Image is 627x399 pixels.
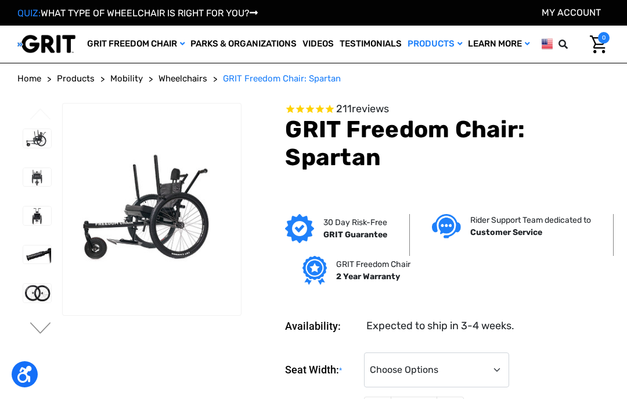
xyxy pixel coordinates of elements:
img: us.png [542,37,553,51]
span: reviews [352,102,389,115]
span: 0 [598,32,610,44]
a: Learn More [465,26,532,63]
span: Wheelchairs [158,73,207,84]
strong: GRIT Guarantee [323,230,387,240]
a: Testimonials [337,26,405,63]
img: GRIT Freedom Chair: Spartan [23,206,51,225]
a: Account [542,7,601,18]
span: Products [57,73,95,84]
span: Home [17,73,41,84]
img: GRIT Freedom Chair: Spartan [63,150,241,269]
a: QUIZ:WHAT TYPE OF WHEELCHAIR IS RIGHT FOR YOU? [17,8,258,19]
strong: Customer Service [470,227,542,237]
span: Mobility [110,73,143,84]
label: Seat Width: [285,352,358,388]
img: GRIT Freedom Chair: Spartan [23,129,51,148]
a: Products [405,26,465,63]
img: GRIT Freedom Chair: Spartan [23,284,51,302]
dt: Availability: [285,318,358,334]
h1: GRIT Freedom Chair: Spartan [285,116,610,172]
a: Cart with 0 items [581,32,610,56]
img: GRIT Guarantee [285,214,314,243]
a: Products [57,72,95,85]
nav: Breadcrumb [17,72,610,85]
img: Cart [590,35,607,54]
span: 211 reviews [336,102,389,115]
a: Videos [300,26,337,63]
img: GRIT All-Terrain Wheelchair and Mobility Equipment [17,34,75,54]
a: GRIT Freedom Chair [84,26,188,63]
input: Search [575,32,581,56]
span: Rated 4.6 out of 5 stars 211 reviews [285,103,610,116]
p: 30 Day Risk-Free [323,216,387,229]
a: Home [17,72,41,85]
strong: 2 Year Warranty [336,272,400,282]
img: GRIT Freedom Chair: Spartan [23,168,51,187]
p: GRIT Freedom Chair [336,258,410,270]
a: Parks & Organizations [188,26,300,63]
img: GRIT Freedom Chair: Spartan [23,245,51,264]
button: Go to slide 4 of 4 [28,108,53,122]
a: Mobility [110,72,143,85]
button: Go to slide 2 of 4 [28,322,53,336]
a: Wheelchairs [158,72,207,85]
a: GRIT Freedom Chair: Spartan [223,72,341,85]
dd: Expected to ship in 3-4 weeks. [366,318,514,334]
img: Grit freedom [302,256,326,285]
img: Customer service [432,214,461,238]
span: GRIT Freedom Chair: Spartan [223,73,341,84]
p: Rider Support Team dedicated to [470,214,591,226]
span: QUIZ: [17,8,41,19]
